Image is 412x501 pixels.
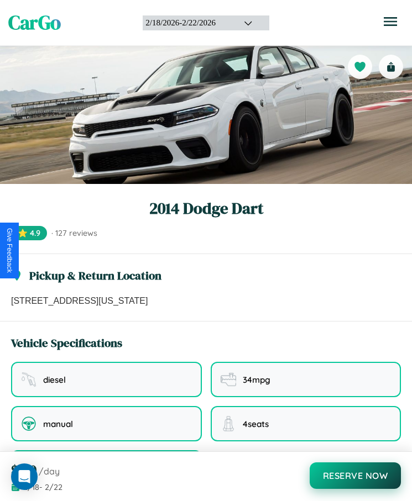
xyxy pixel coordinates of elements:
[11,463,38,490] div: Open Intercom Messenger
[221,416,236,431] img: seating
[221,372,236,387] img: fuel efficiency
[43,419,73,429] span: manual
[8,9,61,36] span: CarGo
[23,482,62,492] span: 2 / 18 - 2 / 22
[11,197,401,219] h1: 2014 Dodge Dart
[43,375,66,385] span: diesel
[6,228,13,273] div: Give Feedback
[11,335,122,351] h3: Vehicle Specifications
[21,372,36,387] img: fuel type
[39,466,60,477] span: /day
[11,226,47,240] span: ⭐ 4.9
[310,462,401,489] button: Reserve Now
[51,228,97,238] span: · 127 reviews
[11,461,36,479] span: $ 150
[243,375,270,385] span: 34 mpg
[145,18,230,28] div: 2 / 18 / 2026 - 2 / 22 / 2026
[11,294,401,308] p: [STREET_ADDRESS][US_STATE]
[29,267,161,283] h3: Pickup & Return Location
[243,419,269,429] span: 4 seats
